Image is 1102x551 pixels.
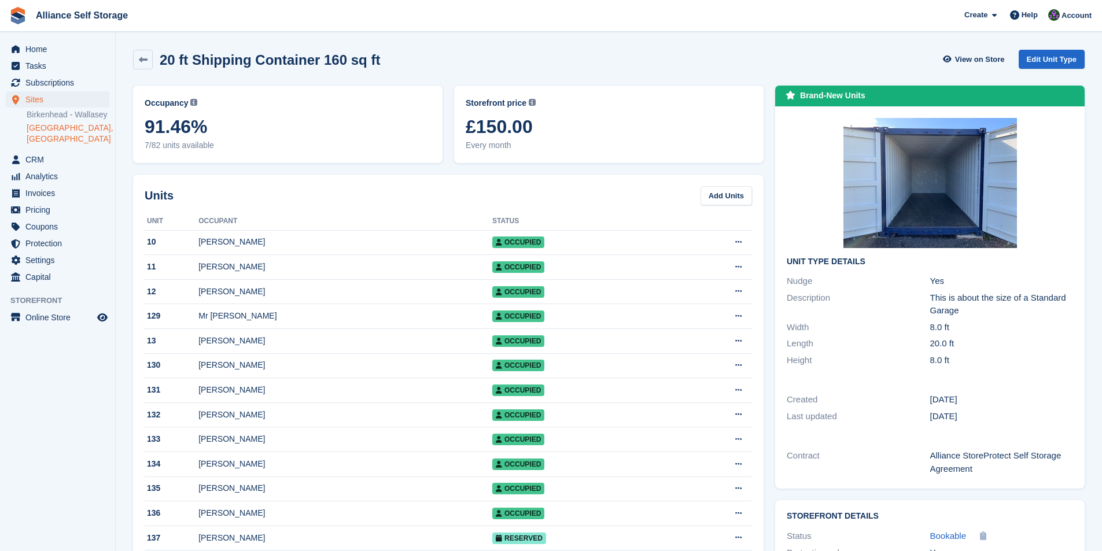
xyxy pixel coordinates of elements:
div: Yes [930,275,1073,288]
span: Help [1022,9,1038,21]
div: [PERSON_NAME] [198,507,492,519]
a: menu [6,41,109,57]
span: Settings [25,252,95,268]
th: Occupant [198,212,492,231]
a: menu [6,309,109,326]
div: [PERSON_NAME] [198,286,492,298]
span: CRM [25,151,95,168]
div: [PERSON_NAME] [198,409,492,421]
div: Alliance StoreProtect Self Storage Agreement [930,449,1073,475]
div: [PERSON_NAME] [198,482,492,494]
span: Storefront price [466,97,526,109]
a: Alliance Self Storage [31,6,132,25]
span: 7/82 units available [145,139,431,151]
div: 129 [145,310,198,322]
span: Occupied [492,508,544,519]
div: Created [787,393,930,406]
div: 130 [145,359,198,371]
span: Capital [25,269,95,285]
div: Length [787,337,930,350]
div: [PERSON_NAME] [198,335,492,347]
div: 20.0 ft [930,337,1073,350]
span: Invoices [25,185,95,201]
div: This is about the size of a Standard Garage [930,291,1073,317]
a: [GEOGRAPHIC_DATA], [GEOGRAPHIC_DATA] [27,123,109,145]
div: Mr [PERSON_NAME] [198,310,492,322]
span: Occupied [492,286,544,298]
h2: Unit Type details [787,257,1073,267]
a: Add Units [701,186,752,205]
div: 11 [145,261,198,273]
div: 134 [145,458,198,470]
div: [DATE] [930,393,1073,406]
img: Romilly Norton [1048,9,1060,21]
h2: 20 ft Shipping Container 160 sq ft [160,52,380,68]
a: menu [6,75,109,91]
span: Occupied [492,434,544,445]
span: Tasks [25,58,95,74]
span: Occupied [492,360,544,371]
span: Sites [25,91,95,108]
span: Bookable [930,531,967,541]
a: View on Store [942,50,1009,69]
div: 137 [145,532,198,544]
div: Width [787,321,930,334]
a: menu [6,219,109,235]
div: 135 [145,482,198,494]
span: Occupancy [145,97,188,109]
span: Occupied [492,458,544,470]
div: Contract [787,449,930,475]
span: View on Store [955,54,1005,65]
a: menu [6,252,109,268]
div: Brand-New Units [800,90,865,102]
span: Create [964,9,987,21]
div: [PERSON_NAME] [198,359,492,371]
div: [DATE] [930,410,1073,423]
div: 8.0 ft [930,354,1073,367]
span: Coupons [25,219,95,235]
a: menu [6,91,109,108]
span: Every month [466,139,752,151]
span: Subscriptions [25,75,95,91]
div: 132 [145,409,198,421]
div: 8.0 ft [930,321,1073,334]
a: Edit Unit Type [1019,50,1085,69]
a: menu [6,202,109,218]
div: [PERSON_NAME] [198,236,492,248]
div: [PERSON_NAME] [198,384,492,396]
span: 91.46% [145,116,431,137]
span: Pricing [25,202,95,218]
span: Reserved [492,532,546,544]
div: Last updated [787,410,930,423]
a: menu [6,185,109,201]
div: [PERSON_NAME] [198,261,492,273]
span: Occupied [492,236,544,248]
span: Occupied [492,310,544,322]
div: Status [787,530,930,543]
a: menu [6,269,109,285]
div: 131 [145,384,198,396]
span: Occupied [492,483,544,494]
span: Account [1062,10,1092,21]
img: icon-info-grey-7440780725fd019a000dd9b08b2336e03edf1995a4989e88bcd33f0948082b44.svg [190,99,197,106]
div: 12 [145,286,198,298]
a: Bookable [930,530,967,543]
img: stora-icon-8386f47178a22dfd0bd8f6a31ec36ba5ce8667c1dd55bd0f319d3a0aa187defe.svg [9,7,27,24]
span: Home [25,41,95,57]
img: icon-info-grey-7440780725fd019a000dd9b08b2336e03edf1995a4989e88bcd33f0948082b44.svg [529,99,536,106]
span: Protection [25,235,95,252]
div: 136 [145,507,198,519]
a: Preview store [95,310,109,324]
div: 13 [145,335,198,347]
span: Occupied [492,409,544,421]
a: Birkenhead - Wallasey [27,109,109,120]
a: menu [6,151,109,168]
a: menu [6,235,109,252]
span: £150.00 [466,116,752,137]
th: Unit [145,212,198,231]
div: 10 [145,236,198,248]
span: Occupied [492,261,544,273]
div: 133 [145,433,198,445]
span: Occupied [492,384,544,396]
span: Storefront [10,295,115,306]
